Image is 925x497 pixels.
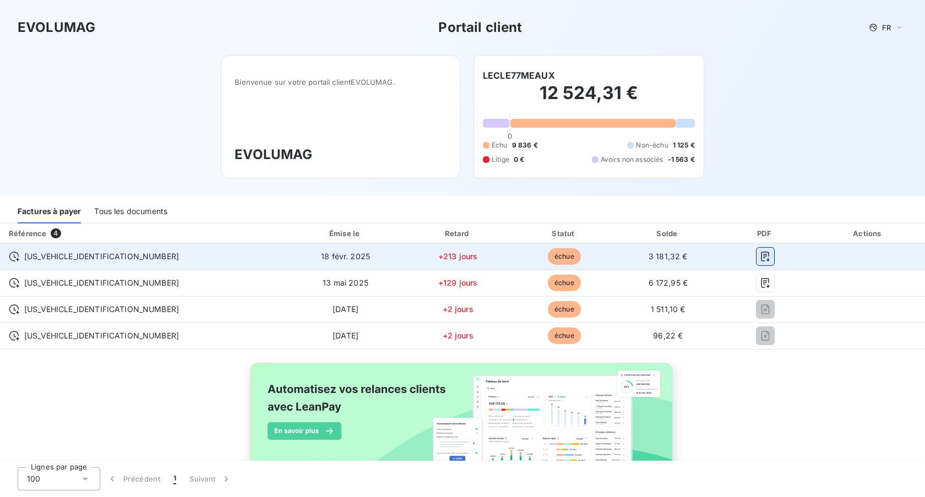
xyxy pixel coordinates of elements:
[721,228,809,239] div: PDF
[183,467,238,490] button: Suivant
[51,228,61,238] span: 4
[668,155,695,165] span: -1 563 €
[443,331,474,340] span: +2 jours
[289,228,402,239] div: Émise le
[333,304,358,314] span: [DATE]
[24,277,179,288] span: [US_VEHICLE_IDENTIFICATION_NUMBER]
[651,304,685,314] span: 1 511,10 €
[173,473,176,484] span: 1
[24,304,179,315] span: [US_VEHICLE_IDENTIFICATION_NUMBER]
[514,228,614,239] div: Statut
[321,252,370,261] span: 18 févr. 2025
[443,304,474,314] span: +2 jours
[814,228,923,239] div: Actions
[438,252,478,261] span: +213 jours
[27,473,40,484] span: 100
[492,140,508,150] span: Échu
[492,155,509,165] span: Litige
[18,200,81,223] div: Factures à payer
[673,140,695,150] span: 1 125 €
[514,155,524,165] span: 0 €
[636,140,668,150] span: Non-échu
[9,229,46,238] div: Référence
[235,78,447,86] span: Bienvenue sur votre portail client EVOLUMAG .
[649,278,688,287] span: 6 172,95 €
[24,330,179,341] span: [US_VEHICLE_IDENTIFICATION_NUMBER]
[438,18,522,37] h3: Portail client
[323,278,368,287] span: 13 mai 2025
[483,82,695,115] h2: 12 524,31 €
[548,248,581,265] span: échue
[438,278,478,287] span: +129 jours
[882,23,891,32] span: FR
[333,331,358,340] span: [DATE]
[167,467,183,490] button: 1
[548,275,581,291] span: échue
[406,228,509,239] div: Retard
[653,331,683,340] span: 96,22 €
[512,140,538,150] span: 9 836 €
[18,18,95,37] h3: EVOLUMAG
[548,327,581,344] span: échue
[649,252,688,261] span: 3 181,32 €
[619,228,717,239] div: Solde
[100,467,167,490] button: Précédent
[508,132,512,140] span: 0
[240,356,685,491] img: banner
[483,69,555,82] h6: LECLE77MEAUX
[94,200,167,223] div: Tous les documents
[24,251,179,262] span: [US_VEHICLE_IDENTIFICATION_NUMBER]
[235,145,447,165] h3: EVOLUMAG
[601,155,663,165] span: Avoirs non associés
[548,301,581,318] span: échue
